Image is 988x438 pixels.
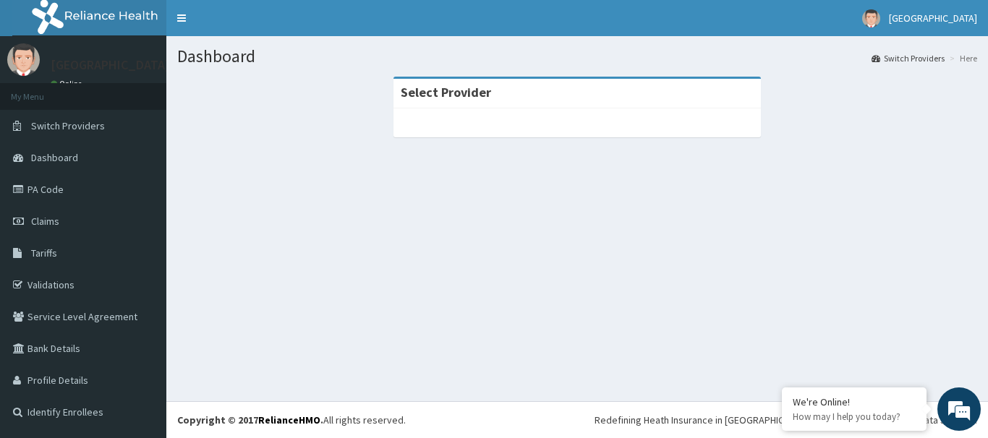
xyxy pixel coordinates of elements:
a: Online [51,79,85,89]
span: Dashboard [31,151,78,164]
h1: Dashboard [177,47,977,66]
footer: All rights reserved. [166,401,988,438]
span: [GEOGRAPHIC_DATA] [889,12,977,25]
a: RelianceHMO [258,413,320,426]
div: We're Online! [793,395,916,408]
img: User Image [862,9,880,27]
span: Switch Providers [31,119,105,132]
a: Switch Providers [872,52,945,64]
strong: Select Provider [401,84,491,100]
li: Here [946,52,977,64]
span: Tariffs [31,246,57,259]
p: How may I help you today? [793,411,916,423]
p: [GEOGRAPHIC_DATA] [51,59,170,72]
strong: Copyright © 2017 . [177,413,323,426]
div: Redefining Heath Insurance in [GEOGRAPHIC_DATA] using Telemedicine and Data Science! [595,413,977,427]
img: User Image [7,43,40,76]
span: Claims [31,215,59,228]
